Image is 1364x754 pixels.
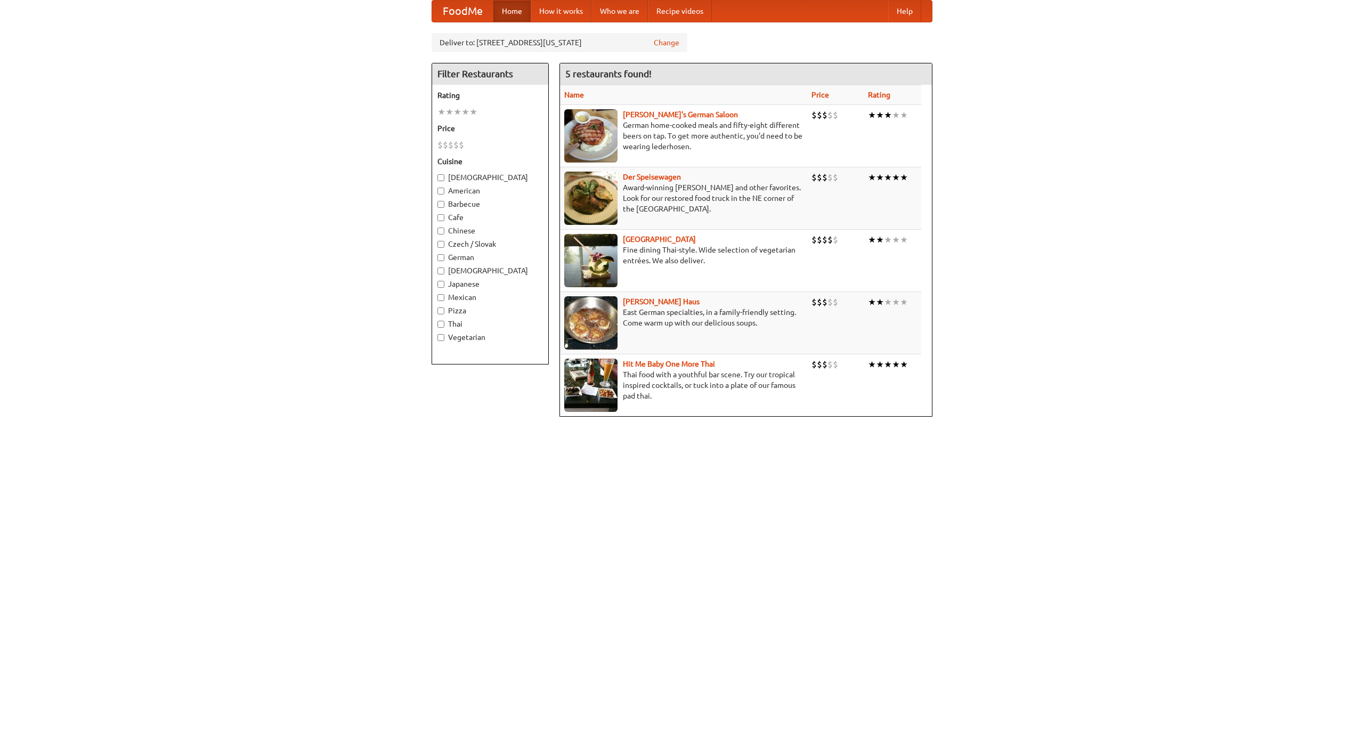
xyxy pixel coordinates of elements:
h4: Filter Restaurants [432,63,548,85]
li: ★ [900,172,908,183]
li: $ [437,139,443,151]
a: Help [888,1,921,22]
input: Pizza [437,307,444,314]
label: [DEMOGRAPHIC_DATA] [437,265,543,276]
li: ★ [868,172,876,183]
label: Cafe [437,212,543,223]
a: Home [493,1,531,22]
img: speisewagen.jpg [564,172,618,225]
li: $ [453,139,459,151]
li: ★ [453,106,461,118]
input: Chinese [437,228,444,234]
li: $ [817,359,822,370]
a: [PERSON_NAME]'s German Saloon [623,110,738,119]
li: ★ [884,296,892,308]
li: $ [827,296,833,308]
li: ★ [868,296,876,308]
li: $ [817,172,822,183]
input: German [437,254,444,261]
li: $ [811,109,817,121]
p: Fine dining Thai-style. Wide selection of vegetarian entrées. We also deliver. [564,245,803,266]
label: Barbecue [437,199,543,209]
img: kohlhaus.jpg [564,296,618,350]
li: ★ [876,296,884,308]
div: Deliver to: [STREET_ADDRESS][US_STATE] [432,33,687,52]
li: ★ [892,296,900,308]
p: Award-winning [PERSON_NAME] and other favorites. Look for our restored food truck in the NE corne... [564,182,803,214]
li: $ [822,109,827,121]
input: [DEMOGRAPHIC_DATA] [437,174,444,181]
li: ★ [876,234,884,246]
li: ★ [469,106,477,118]
li: $ [443,139,448,151]
li: ★ [868,234,876,246]
li: $ [448,139,453,151]
li: $ [833,234,838,246]
li: $ [827,172,833,183]
label: Mexican [437,292,543,303]
li: $ [459,139,464,151]
li: ★ [900,109,908,121]
li: ★ [892,359,900,370]
li: ★ [437,106,445,118]
a: How it works [531,1,591,22]
li: ★ [884,359,892,370]
li: ★ [900,296,908,308]
p: German home-cooked meals and fifty-eight different beers on tap. To get more authentic, you'd nee... [564,120,803,152]
li: ★ [445,106,453,118]
li: ★ [892,109,900,121]
li: ★ [876,109,884,121]
li: $ [833,172,838,183]
a: [GEOGRAPHIC_DATA] [623,235,696,244]
a: Der Speisewagen [623,173,681,181]
li: $ [811,234,817,246]
input: American [437,188,444,194]
li: ★ [900,234,908,246]
h5: Rating [437,90,543,101]
li: $ [817,296,822,308]
img: satay.jpg [564,234,618,287]
label: Thai [437,319,543,329]
li: ★ [900,359,908,370]
li: ★ [892,234,900,246]
a: Rating [868,91,890,99]
li: $ [822,234,827,246]
li: $ [811,296,817,308]
label: German [437,252,543,263]
img: babythai.jpg [564,359,618,412]
li: $ [827,359,833,370]
input: Cafe [437,214,444,221]
p: Thai food with a youthful bar scene. Try our tropical inspired cocktails, or tuck into a plate of... [564,369,803,401]
b: Hit Me Baby One More Thai [623,360,715,368]
input: Japanese [437,281,444,288]
li: $ [822,172,827,183]
ng-pluralize: 5 restaurants found! [565,69,652,79]
li: $ [811,172,817,183]
li: ★ [868,109,876,121]
label: Czech / Slovak [437,239,543,249]
li: ★ [876,172,884,183]
li: $ [833,359,838,370]
li: ★ [884,172,892,183]
li: ★ [876,359,884,370]
label: [DEMOGRAPHIC_DATA] [437,172,543,183]
label: Pizza [437,305,543,316]
li: ★ [461,106,469,118]
input: Barbecue [437,201,444,208]
a: [PERSON_NAME] Haus [623,297,700,306]
li: ★ [868,359,876,370]
li: $ [822,359,827,370]
label: American [437,185,543,196]
input: [DEMOGRAPHIC_DATA] [437,267,444,274]
li: $ [817,234,822,246]
input: Vegetarian [437,334,444,341]
img: esthers.jpg [564,109,618,163]
h5: Price [437,123,543,134]
a: Who we are [591,1,648,22]
p: East German specialties, in a family-friendly setting. Come warm up with our delicious soups. [564,307,803,328]
li: $ [817,109,822,121]
li: $ [827,234,833,246]
li: $ [827,109,833,121]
